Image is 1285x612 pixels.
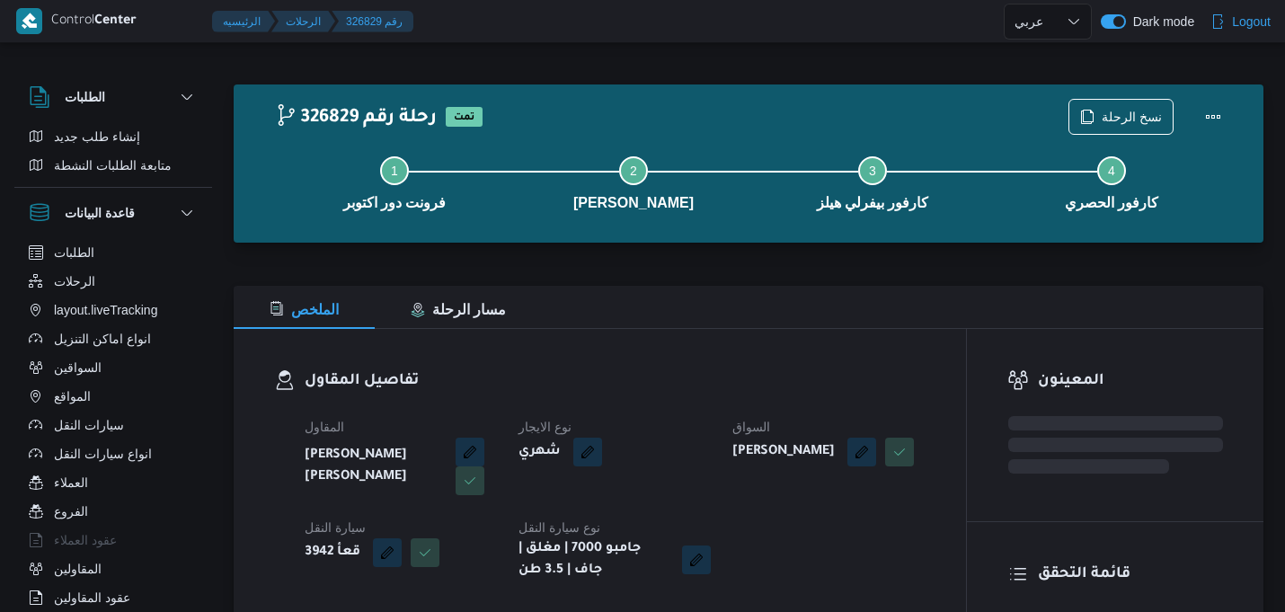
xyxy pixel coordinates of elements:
span: سيارة النقل [305,520,366,535]
div: الطلبات [14,122,212,187]
b: قعأ 3942 [305,542,360,563]
span: المقاول [305,420,344,434]
span: 1 [391,164,398,178]
button: الرحلات [271,11,335,32]
b: [PERSON_NAME] [732,441,835,463]
span: 3 [869,164,876,178]
button: Logout [1203,4,1278,40]
span: تمت [446,107,483,127]
button: قاعدة البيانات [29,202,198,224]
button: متابعة الطلبات النشطة [22,151,205,180]
span: سيارات النقل [54,414,124,436]
span: الطلبات [54,242,94,263]
h3: الطلبات [65,86,105,108]
span: layout.liveTracking [54,299,157,321]
span: Logout [1232,11,1271,32]
button: الفروع [22,497,205,526]
button: فرونت دور اكتوبر [275,135,514,228]
b: Center [94,14,137,29]
button: المواقع [22,382,205,411]
span: الملخص [270,302,339,317]
button: السواقين [22,353,205,382]
span: السواقين [54,357,102,378]
button: المقاولين [22,554,205,583]
b: جامبو 7000 | مغلق | جاف | 3.5 طن [518,538,669,581]
button: عقود العملاء [22,526,205,554]
span: انواع سيارات النقل [54,443,152,465]
button: الطلبات [22,238,205,267]
span: كارفور بيفرلي هيلز [817,192,929,214]
span: فرونت دور اكتوبر [343,192,447,214]
span: 4 [1108,164,1115,178]
span: مسار الرحلة [411,302,506,317]
h3: المعينون [1038,369,1223,394]
span: 2 [630,164,637,178]
span: إنشاء طلب جديد [54,126,140,147]
span: العملاء [54,472,88,493]
h2: 326829 رحلة رقم [275,107,437,130]
span: انواع اماكن التنزيل [54,328,151,350]
span: نوع الايجار [518,420,572,434]
b: [PERSON_NAME] [PERSON_NAME] [305,445,443,488]
span: الفروع [54,501,88,522]
span: عقود العملاء [54,529,117,551]
span: عقود المقاولين [54,587,130,608]
button: العملاء [22,468,205,497]
button: الطلبات [29,86,198,108]
button: انواع اماكن التنزيل [22,324,205,353]
span: المقاولين [54,558,102,580]
span: كارفور الحصري [1065,192,1158,214]
span: السواق [732,420,770,434]
button: الرئيسيه [212,11,275,32]
button: layout.liveTracking [22,296,205,324]
span: Dark mode [1126,14,1194,29]
h3: قائمة التحقق [1038,563,1223,587]
button: [PERSON_NAME] [514,135,753,228]
h3: قاعدة البيانات [65,202,135,224]
button: 326829 رقم [332,11,413,32]
b: تمت [454,112,474,123]
span: متابعة الطلبات النشطة [54,155,172,176]
button: انواع سيارات النقل [22,439,205,468]
button: سيارات النقل [22,411,205,439]
span: المواقع [54,386,91,407]
img: X8yXhbKr1z7QwAAAABJRU5ErkJggg== [16,8,42,34]
span: نسخ الرحلة [1102,106,1162,128]
b: شهري [518,441,561,463]
button: إنشاء طلب جديد [22,122,205,151]
button: نسخ الرحلة [1068,99,1174,135]
button: كارفور بيفرلي هيلز [753,135,992,228]
span: [PERSON_NAME] [573,192,694,214]
button: الرحلات [22,267,205,296]
button: عقود المقاولين [22,583,205,612]
span: نوع سيارة النقل [518,520,600,535]
button: كارفور الحصري [992,135,1231,228]
button: Actions [1195,99,1231,135]
h3: تفاصيل المقاول [305,369,926,394]
span: الرحلات [54,271,95,292]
